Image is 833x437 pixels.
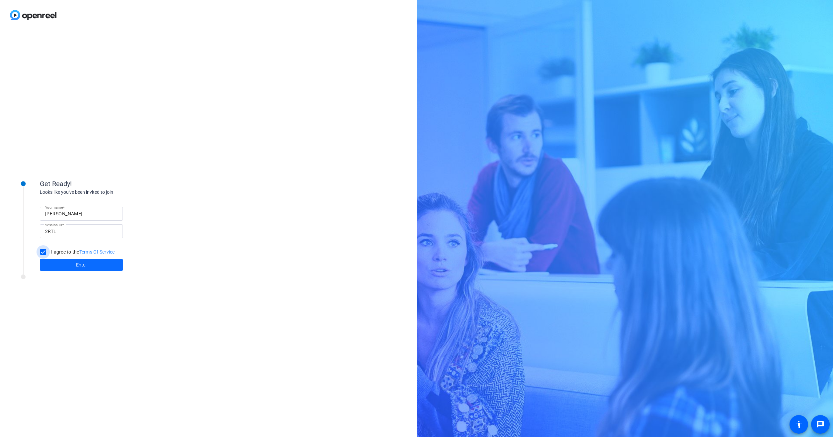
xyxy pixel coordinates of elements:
mat-label: Your name [45,205,63,209]
mat-label: Session ID [45,223,62,227]
mat-icon: accessibility [795,420,803,428]
a: Terms Of Service [79,249,115,255]
div: Looks like you've been invited to join [40,189,173,196]
button: Enter [40,259,123,271]
span: Enter [76,262,87,269]
mat-icon: message [816,420,824,428]
label: I agree to the [50,249,115,255]
div: Get Ready! [40,179,173,189]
